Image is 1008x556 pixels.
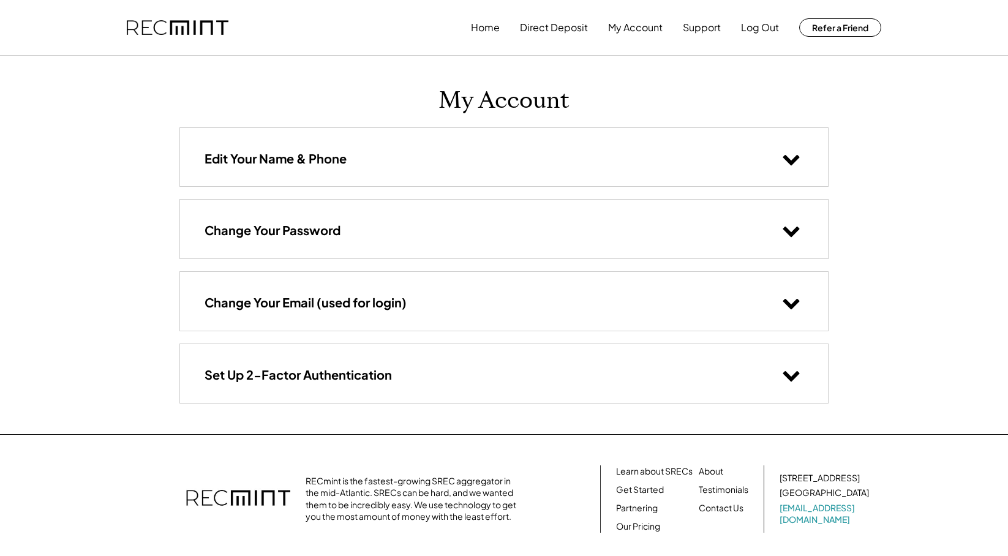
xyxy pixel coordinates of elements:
a: Contact Us [699,502,743,514]
button: Direct Deposit [520,15,588,40]
a: Partnering [616,502,658,514]
div: [STREET_ADDRESS] [780,472,860,484]
h1: My Account [438,86,570,115]
img: recmint-logotype%403x.png [186,478,290,520]
div: RECmint is the fastest-growing SREC aggregator in the mid-Atlantic. SRECs can be hard, and we wan... [306,475,523,523]
h3: Edit Your Name & Phone [205,151,347,167]
h3: Change Your Email (used for login) [205,295,407,310]
button: Support [683,15,721,40]
button: Home [471,15,500,40]
div: [GEOGRAPHIC_DATA] [780,487,869,499]
a: Our Pricing [616,520,660,533]
button: Refer a Friend [799,18,881,37]
a: Testimonials [699,484,748,496]
img: recmint-logotype%403x.png [127,20,228,36]
button: Log Out [741,15,779,40]
h3: Set Up 2-Factor Authentication [205,367,392,383]
button: My Account [608,15,663,40]
a: [EMAIL_ADDRESS][DOMAIN_NAME] [780,502,871,526]
h3: Change Your Password [205,222,340,238]
a: Learn about SRECs [616,465,693,478]
a: Get Started [616,484,664,496]
a: About [699,465,723,478]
